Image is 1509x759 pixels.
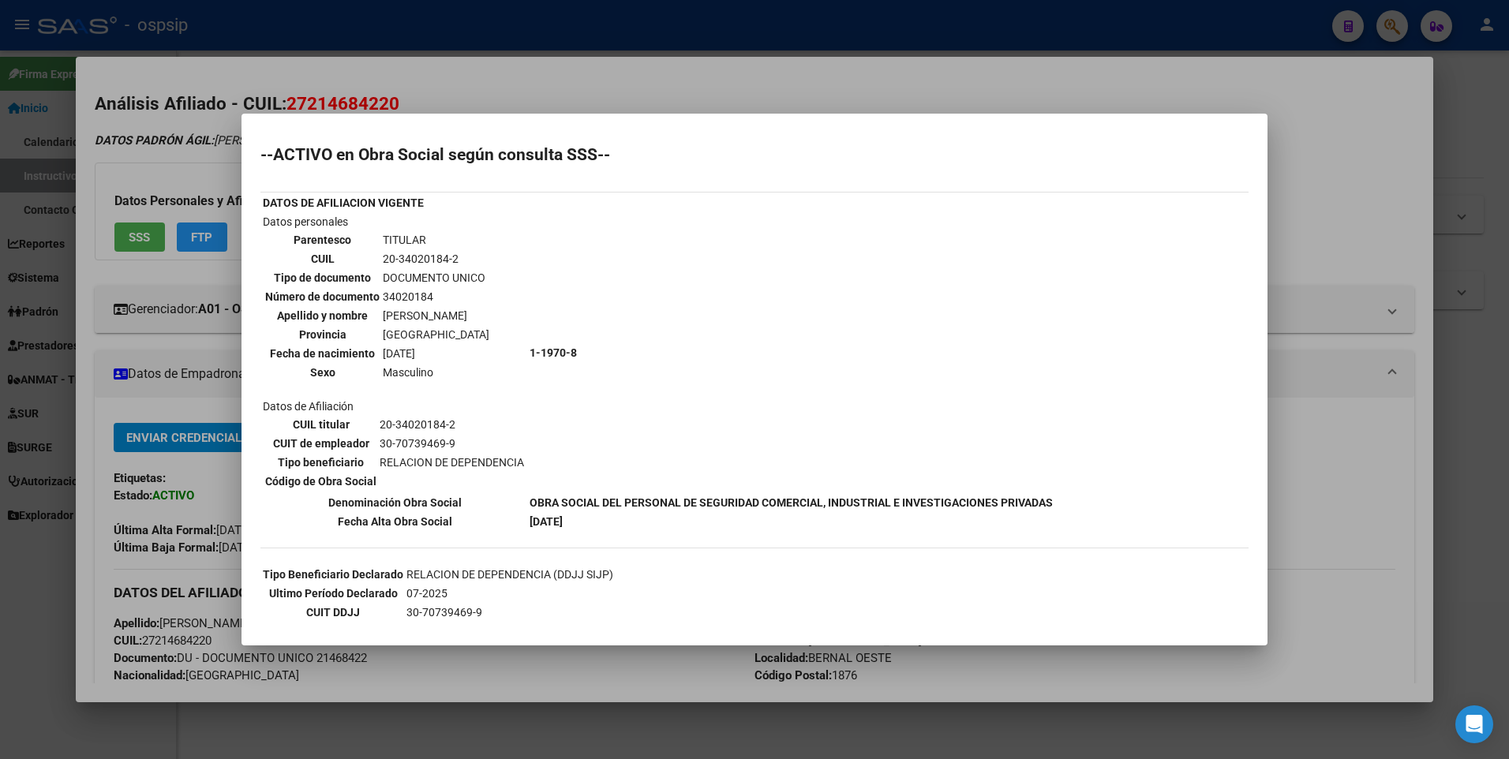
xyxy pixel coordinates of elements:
[379,454,525,471] td: RELACION DE DEPENDENCIA
[262,623,404,640] th: Obra Social DDJJ
[263,196,424,209] b: DATOS DE AFILIACION VIGENTE
[262,604,404,621] th: CUIT DDJJ
[382,231,490,249] td: TITULAR
[264,326,380,343] th: Provincia
[379,435,525,452] td: 30-70739469-9
[264,307,380,324] th: Apellido y nombre
[382,364,490,381] td: Masculino
[264,416,377,433] th: CUIL titular
[406,604,964,621] td: 30-70739469-9
[264,250,380,267] th: CUIL
[264,435,377,452] th: CUIT de empleador
[264,364,380,381] th: Sexo
[382,307,490,324] td: [PERSON_NAME]
[262,513,527,530] th: Fecha Alta Obra Social
[530,346,577,359] b: 1-1970-8
[262,566,404,583] th: Tipo Beneficiario Declarado
[379,416,525,433] td: 20-34020184-2
[262,213,527,492] td: Datos personales Datos de Afiliación
[406,566,964,583] td: RELACION DE DEPENDENCIA (DDJJ SIJP)
[382,269,490,286] td: DOCUMENTO UNICO
[382,250,490,267] td: 20-34020184-2
[382,288,490,305] td: 34020184
[264,473,377,490] th: Código de Obra Social
[1455,705,1493,743] div: Open Intercom Messenger
[530,515,563,528] b: [DATE]
[262,585,404,602] th: Ultimo Período Declarado
[406,585,964,602] td: 07-2025
[406,623,964,640] td: 119708-OBRA SOCIAL DEL PERSONAL DE SEGURIDAD COMERCIAL, INDUSTRIAL E INVESTIGACIONES PRIVADAS
[382,345,490,362] td: [DATE]
[260,147,1249,163] h2: --ACTIVO en Obra Social según consulta SSS--
[264,454,377,471] th: Tipo beneficiario
[264,269,380,286] th: Tipo de documento
[382,326,490,343] td: [GEOGRAPHIC_DATA]
[264,345,380,362] th: Fecha de nacimiento
[530,496,1053,509] b: OBRA SOCIAL DEL PERSONAL DE SEGURIDAD COMERCIAL, INDUSTRIAL E INVESTIGACIONES PRIVADAS
[262,494,527,511] th: Denominación Obra Social
[264,288,380,305] th: Número de documento
[264,231,380,249] th: Parentesco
